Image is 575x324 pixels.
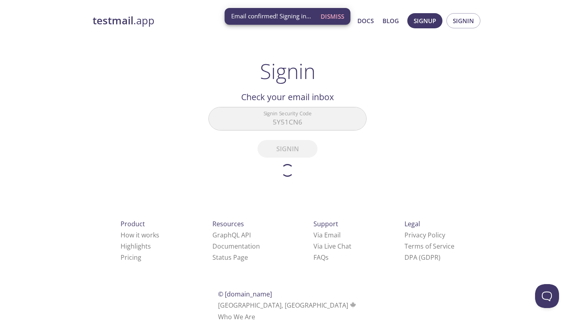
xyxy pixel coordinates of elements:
[93,14,280,28] a: testmail.app
[313,253,329,262] a: FAQ
[404,231,445,239] a: Privacy Policy
[453,16,474,26] span: Signin
[212,242,260,251] a: Documentation
[313,242,351,251] a: Via Live Chat
[313,219,338,228] span: Support
[212,219,244,228] span: Resources
[321,11,344,22] span: Dismiss
[407,13,442,28] button: Signup
[404,253,440,262] a: DPA (GDPR)
[121,242,151,251] a: Highlights
[231,12,311,20] span: Email confirmed! Signing in...
[121,231,159,239] a: How it works
[212,231,251,239] a: GraphQL API
[218,290,272,298] span: © [DOMAIN_NAME]
[121,253,141,262] a: Pricing
[535,284,559,308] iframe: Help Scout Beacon - Open
[404,242,454,251] a: Terms of Service
[212,253,248,262] a: Status Page
[446,13,480,28] button: Signin
[218,312,255,321] a: Who We Are
[208,90,367,104] h2: Check your email inbox
[404,219,420,228] span: Legal
[357,16,374,26] a: Docs
[218,301,357,310] span: [GEOGRAPHIC_DATA], [GEOGRAPHIC_DATA]
[325,253,329,262] span: s
[317,9,347,24] button: Dismiss
[93,14,133,28] strong: testmail
[260,59,315,83] h1: Signin
[383,16,399,26] a: Blog
[414,16,436,26] span: Signup
[313,231,341,239] a: Via Email
[121,219,145,228] span: Product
